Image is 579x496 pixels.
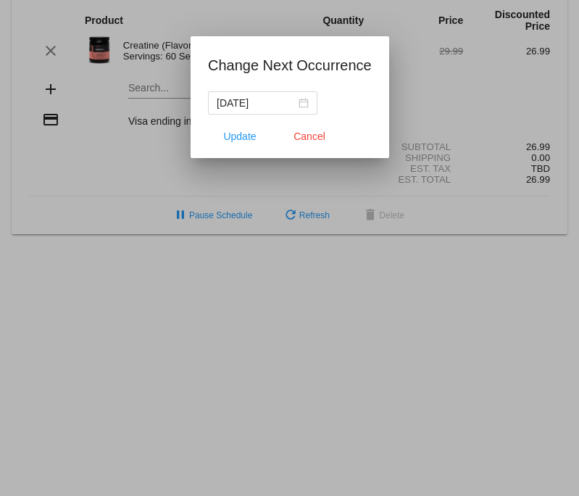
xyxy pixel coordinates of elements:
[278,123,341,149] button: Close dialog
[223,131,256,142] span: Update
[293,131,325,142] span: Cancel
[217,95,296,111] input: Select date
[208,123,272,149] button: Update
[208,54,372,77] h1: Change Next Occurrence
